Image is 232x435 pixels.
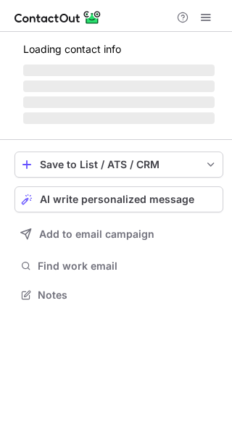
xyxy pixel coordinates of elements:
img: ContactOut v5.3.10 [14,9,101,26]
button: AI write personalized message [14,186,223,212]
button: save-profile-one-click [14,152,223,178]
span: ‌ [23,80,215,92]
span: ‌ [23,65,215,76]
span: ‌ [23,112,215,124]
p: Loading contact info [23,43,215,55]
span: ‌ [23,96,215,108]
button: Notes [14,285,223,305]
span: AI write personalized message [40,194,194,205]
span: Notes [38,289,217,302]
div: Save to List / ATS / CRM [40,159,198,170]
button: Find work email [14,256,223,276]
span: Add to email campaign [39,228,154,240]
button: Add to email campaign [14,221,223,247]
span: Find work email [38,260,217,273]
